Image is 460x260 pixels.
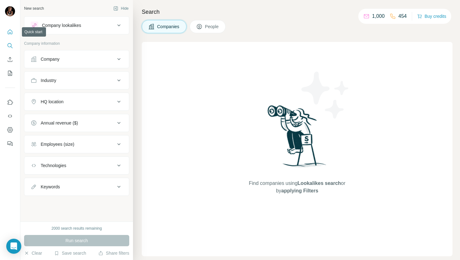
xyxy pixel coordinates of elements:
[24,158,129,173] button: Technologies
[5,124,15,135] button: Dashboard
[24,6,44,11] div: New search
[372,13,385,20] p: 1,000
[5,68,15,79] button: My lists
[41,56,59,62] div: Company
[54,250,86,256] button: Save search
[281,188,318,193] span: applying Filters
[417,12,446,21] button: Buy credits
[41,77,56,84] div: Industry
[52,226,102,231] div: 2000 search results remaining
[265,104,330,173] img: Surfe Illustration - Woman searching with binoculars
[98,250,129,256] button: Share filters
[5,97,15,108] button: Use Surfe on LinkedIn
[5,54,15,65] button: Enrich CSV
[41,141,74,147] div: Employees (size)
[298,181,341,186] span: Lookalikes search
[5,6,15,16] img: Avatar
[24,52,129,67] button: Company
[24,137,129,152] button: Employees (size)
[205,23,219,30] span: People
[24,41,129,46] p: Company information
[142,8,452,16] h4: Search
[24,94,129,109] button: HQ location
[6,239,21,254] div: Open Intercom Messenger
[5,26,15,38] button: Quick start
[41,120,78,126] div: Annual revenue ($)
[297,67,354,123] img: Surfe Illustration - Stars
[5,110,15,122] button: Use Surfe API
[24,179,129,194] button: Keywords
[5,138,15,149] button: Feedback
[24,18,129,33] button: Company lookalikes
[247,180,347,195] span: Find companies using or by
[109,4,133,13] button: Hide
[42,22,81,28] div: Company lookalikes
[398,13,407,20] p: 454
[41,162,66,169] div: Technologies
[24,73,129,88] button: Industry
[41,99,64,105] div: HQ location
[41,184,60,190] div: Keywords
[5,40,15,51] button: Search
[157,23,180,30] span: Companies
[24,250,42,256] button: Clear
[24,115,129,130] button: Annual revenue ($)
